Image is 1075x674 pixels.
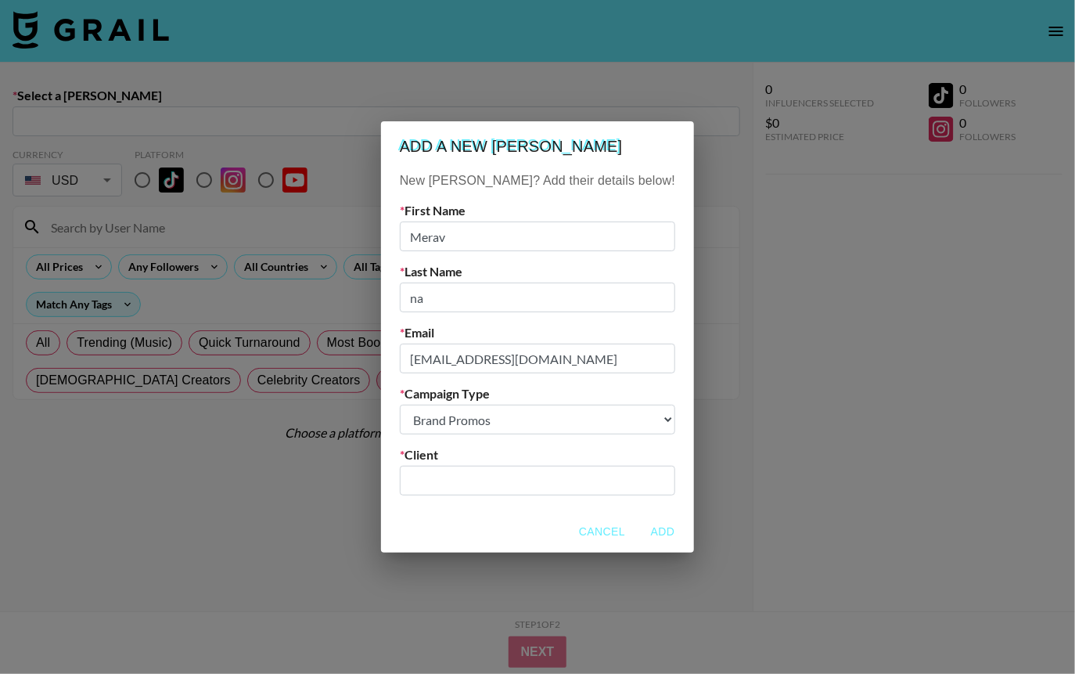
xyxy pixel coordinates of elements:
[400,264,675,279] label: Last Name
[400,203,675,218] label: First Name
[381,121,694,171] h2: Add a new [PERSON_NAME]
[573,517,631,546] button: Cancel
[400,447,675,463] label: Client
[400,325,675,341] label: Email
[400,171,675,190] p: New [PERSON_NAME]? Add their details below!
[638,517,688,546] button: Add
[400,386,675,402] label: Campaign Type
